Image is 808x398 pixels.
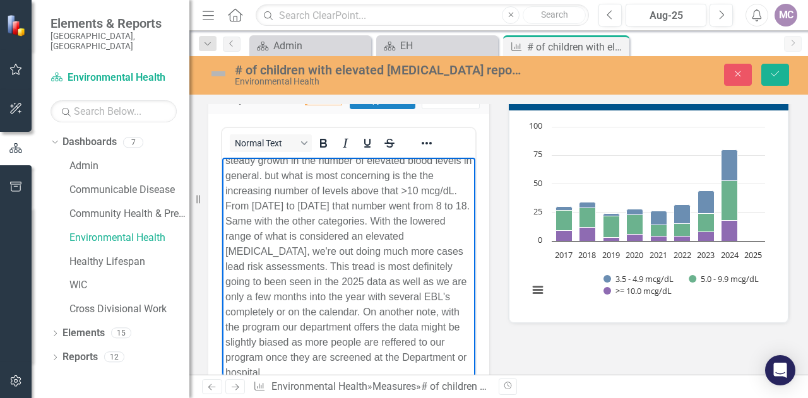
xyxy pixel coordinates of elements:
a: Environmental Health [69,231,189,245]
path: 2021, 4. >= 10.0 mcg/dL. [651,236,667,241]
path: 2018, 17. 5.0 - 9.9 mcg/dL. [579,208,596,227]
path: 2020, 6. >= 10.0 mcg/dL. [627,234,643,241]
text: 2017 [555,249,573,260]
button: Underline [357,134,378,152]
div: Aug-25 [630,8,702,23]
path: 2023, 20. 3.5 - 4.9 mcg/dL. [698,190,715,213]
path: 2021, 12. 3.5 - 4.9 mcg/dL. [651,211,667,225]
div: Environmental Health [235,77,525,86]
button: View chart menu, Chart [529,281,547,299]
button: Show >= 10.0 mcg/dL [603,285,673,296]
img: ClearPoint Strategy [6,15,28,37]
text: 50 [533,177,542,189]
div: Open Intercom Messenger [765,355,795,385]
text: 2020 [626,249,643,260]
div: Chart. Highcharts interactive chart. [522,120,775,310]
input: Search ClearPoint... [256,4,589,26]
a: Cross Divisional Work [69,302,189,317]
button: Bold [312,134,334,152]
path: 2021, 10. 5.0 - 9.9 mcg/dL. [651,225,667,236]
text: 75 [533,148,542,160]
path: 2018, 5. 3.5 - 4.9 mcg/dL. [579,202,596,208]
div: # of children with elevated [MEDICAL_DATA] reported to WCPH [235,63,525,77]
text: 2024 [721,249,739,260]
text: 2021 [650,249,667,260]
small: [GEOGRAPHIC_DATA], [GEOGRAPHIC_DATA] [50,31,177,52]
a: EH [379,38,495,54]
button: Block Normal Text [230,134,312,152]
a: Communicable Disease [69,183,189,197]
div: 7 [123,137,143,148]
div: Admin [273,38,368,54]
button: Search [523,6,586,24]
text: 2022 [674,249,691,260]
button: Show 5.0 - 9.9 mcg/dL [689,273,760,284]
text: 2019 [602,249,620,260]
path: 2024, 35. 5.0 - 9.9 mcg/dL. [722,180,738,220]
path: 2019, 3. >= 10.0 mcg/dL. [603,237,620,241]
path: 2019, 19. 5.0 - 9.9 mcg/dL. [603,216,620,237]
text: 2025 [744,249,762,260]
path: 2019, 2. 3.5 - 4.9 mcg/dL. [603,213,620,216]
div: EH [400,38,495,54]
span: Elements & Reports [50,16,177,31]
button: Show 3.5 - 4.9 mcg/dL [603,273,675,284]
button: Aug-25 [626,4,706,26]
path: 2020, 5. 3.5 - 4.9 mcg/dL. [627,209,643,214]
div: 15 [111,328,131,339]
path: 2020, 17. 5.0 - 9.9 mcg/dL. [627,214,643,234]
a: Environmental Health [271,380,367,392]
path: 2022, 4. >= 10.0 mcg/dL. [674,236,691,241]
path: 2017, 18. 5.0 - 9.9 mcg/dL. [556,210,573,230]
span: Search [541,9,568,20]
path: 2017, 9. >= 10.0 mcg/dL. [556,230,573,241]
a: Admin [69,159,189,173]
a: Environmental Health [50,71,177,85]
path: 2018, 12. >= 10.0 mcg/dL. [579,227,596,241]
button: Reveal or hide additional toolbar items [416,134,437,152]
a: Healthy Lifespan [69,255,189,269]
a: Reports [62,350,98,365]
div: » » [253,380,489,394]
a: Dashboards [62,135,117,149]
button: MC [775,4,797,26]
iframe: Rich Text Area [222,158,475,378]
div: # of children with elevated [MEDICAL_DATA] reported to WCPH [527,39,626,55]
button: Italic [335,134,356,152]
path: 2017, 3. 3.5 - 4.9 mcg/dL. [556,206,573,210]
path: 2022, 17. 3.5 - 4.9 mcg/dL. [674,204,691,223]
a: Measures [372,380,416,392]
a: Community Health & Prevention [69,207,189,221]
path: 2024, 27. 3.5 - 4.9 mcg/dL. [722,149,738,180]
text: 2018 [578,249,596,260]
div: # of children with elevated [MEDICAL_DATA] reported to WCPH [421,380,699,392]
input: Search Below... [50,100,177,122]
span: Normal Text [235,138,297,148]
path: 2024, 18. >= 10.0 mcg/dL. [722,220,738,241]
text: 25 [533,206,542,217]
img: Not Defined [208,64,229,84]
div: 12 [104,352,124,363]
text: 100 [529,120,542,131]
path: 2023, 8. >= 10.0 mcg/dL. [698,231,715,241]
g: 3.5 - 4.9 mcg/dL, bar series 1 of 3 with 9 bars. [556,127,754,225]
a: WIC [69,278,189,293]
path: 2022, 11. 5.0 - 9.9 mcg/dL. [674,223,691,236]
button: Strikethrough [379,134,400,152]
a: Admin [252,38,368,54]
text: 0 [538,234,542,245]
a: Elements [62,326,105,341]
text: 2023 [697,249,715,260]
svg: Interactive chart [522,120,771,310]
path: 2023, 16. 5.0 - 9.9 mcg/dL. [698,213,715,231]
